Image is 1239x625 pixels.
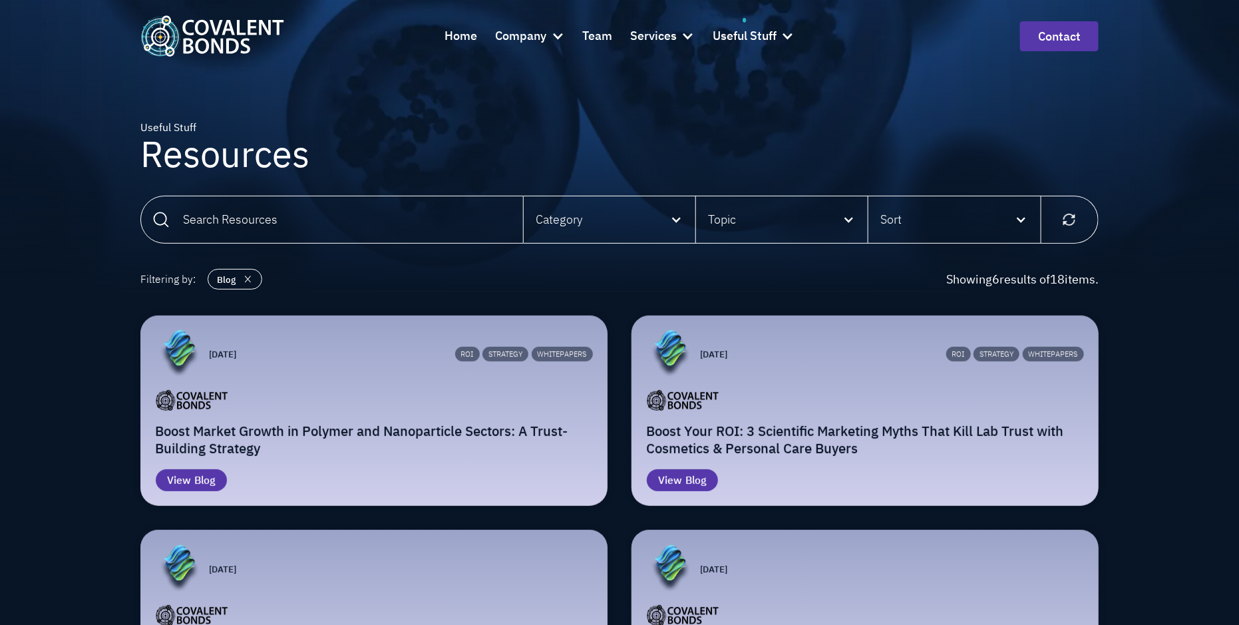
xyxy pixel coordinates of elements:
a: Home [444,18,477,54]
a: Team [582,18,612,54]
div: Showing results of items. [946,270,1099,288]
p: [DATE] [210,562,237,576]
h1: Resources [140,136,309,172]
div: Whitepapers [1023,347,1084,362]
div: Category [524,196,695,243]
div: View [659,473,683,489]
div: Filtering by: [140,268,196,292]
div: Blog [218,273,236,286]
h2: Boost Your ROI: 3 Scientific Marketing Myths That Kill Lab Trust with Cosmetics & Personal Care B... [647,423,1084,458]
div: ROI [455,347,480,362]
p: [DATE] [701,562,728,576]
div: Services [630,18,695,54]
div: Useful Stuff [713,27,777,46]
div: Team [582,27,612,46]
div: ROI [946,347,971,362]
a: [DATE]ROIStrategyWhitepapersBoost Market Growth in Polymer and Nanoparticle Sectors: A Trust-Buil... [140,315,608,507]
p: [DATE] [701,347,728,361]
div: Sort [880,210,902,228]
div: Company [495,18,564,54]
div: Whitepapers [532,347,593,362]
a: home [140,15,284,56]
span: 18 [1050,272,1065,287]
div: Services [630,27,677,46]
img: close icon [240,270,256,289]
div: Company [495,27,546,46]
div: Category [536,210,583,228]
p: [DATE] [210,347,237,361]
span: 6 [992,272,999,287]
div: Useful Stuff [713,18,795,54]
h2: Boost Market Growth in Polymer and Nanoparticle Sectors: A Trust-Building Strategy [156,423,593,458]
div: Topic [696,196,868,243]
iframe: Chat Widget [1172,561,1239,625]
input: Search Resources [140,196,524,244]
div: Home [444,27,477,46]
img: Covalent Bonds White / Teal Logo [140,15,284,56]
div: Strategy [973,347,1019,362]
a: contact [1020,21,1099,51]
a: [DATE]ROIStrategyWhitepapersBoost Your ROI: 3 Scientific Marketing Myths That Kill Lab Trust with... [631,315,1099,507]
div: Sort [868,196,1040,243]
div: Topic [708,210,736,228]
div: Useful Stuff [140,120,309,136]
div: Blog [685,473,706,489]
div: Blog [194,473,215,489]
div: Strategy [482,347,528,362]
div: View [168,473,192,489]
